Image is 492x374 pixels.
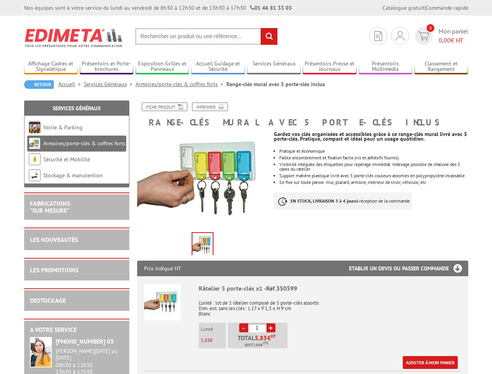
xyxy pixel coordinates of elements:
p: L'unité : lot de 1 râtelier composé de 5 porte-clés assortis Dim. ext. sans les clés : L 17 x P 1... [199,295,461,317]
a: Catalogue gratuit [383,4,425,11]
a: LES PROMOTIONS [30,266,78,274]
a: Exposition Grilles et Panneaux [136,60,189,73]
p: Se fixe sur toute paroie: mur, placard, armoire, intérieur de tiroir, véhicule, etc [279,180,468,185]
input: Rechercher un produit ou une référence... [135,28,278,45]
a: Commande rapide [426,4,468,11]
a: Armoires/porte-clés & coffres forts [43,140,125,147]
img: Armoires/porte-clés & coffres forts [29,138,41,149]
a: FABRICATIONS"Sur Mesure" [30,199,70,214]
a: Affichage Cadres et Signalétique [24,60,78,73]
a: Voirie & Parking [43,124,83,131]
strong: Gardez vos clés organisées et accessibles grâce à ce range-clés mural livré avec 5 porte-clés. Pr... [274,131,467,142]
a: Présentoirs et Porte-brochures [80,60,134,73]
a: Fiche produit [142,102,187,111]
a: Accueil [58,81,84,88]
a: - [239,323,248,332]
img: Râtelier 5 porte-clés x1 [144,284,181,321]
h2: A votre service [30,326,123,333]
a: Classement et Rangement [414,60,468,73]
a: + [266,323,275,332]
img: devis rapide [418,32,429,41]
a: Armoires/porte-clés & coffres forts [136,81,226,88]
img: porte_cles_350599.jpg [192,233,213,257]
span: Mon panier [439,27,468,45]
a: Ajouter à mon panier [403,356,458,369]
img: Stockage & manutention [29,169,41,181]
li: Visibilité intégrale des étiquettes pour repérage immédiat. Indexage possible de chacune des 5 ca... [279,162,468,171]
a: Services Généraux [53,105,101,112]
div: Nos équipes sont à votre service du lundi au vendredi de 8h30 à 12h30 et de 13h30 à 17h30 [24,4,292,12]
a: DESTOCKAGE [30,296,66,304]
a: Accueil Guidage et Sécurité [191,60,245,73]
p: Total [230,335,287,348]
strong: [PHONE_NUMBER] 03 [56,337,114,345]
li: Pratique et économique [279,149,468,153]
sup: HT [271,333,276,339]
img: Voirie & Parking [29,122,41,133]
a: Services Généraux [84,81,136,88]
p: à réception de la commande [274,192,412,210]
a: Présentoirs Multimédia [359,60,413,73]
a: Stockage & manutention [43,172,103,179]
p: Prix indiqué HT [144,261,181,276]
img: Edimeta [24,23,123,52]
h3: Etablir un devis ou passer commande [349,261,468,276]
a: LES NOUVEAUTÉS [30,236,78,243]
span: 7,00 [253,342,261,348]
img: porte_cles_350599.jpg [137,131,268,229]
a: devis rapide 0 Mon panier 0,00€ HT [413,27,468,45]
a: Retour [24,80,54,89]
p: € [201,338,226,343]
span: 0,00 [439,36,451,44]
div: | [383,4,468,12]
div: Râtelier 5 porte-clés x1 - [199,284,461,293]
p: L'unité [201,326,226,332]
span: Réf.350599 [266,284,297,292]
strong: EN STOCK, LIVRAISON 3 à 4 jours [291,198,356,204]
img: Sécurité et Mobilité [29,153,41,165]
span: 5,83 [201,337,210,344]
span: Soit € [245,342,269,348]
strong: 01 46 81 33 03 [250,4,292,11]
span: 5,83 [255,335,267,341]
a: Présentoirs Presse et Journaux [303,60,356,73]
li: Support matière plastique livré avec 5 porte-clés couleurs assorties en polypropylène incassable [279,173,468,178]
img: devis rapide [396,31,404,41]
span: € HT [439,36,468,45]
li: Range-clés mural avec 5 porte-clés inclus [226,80,325,88]
img: devis rapide [374,31,382,41]
li: Faible encombrement et fixation facile (vis et adhésifs fournis). [279,155,468,160]
a: Imprimer [192,102,228,111]
div: [PERSON_NAME][DATE] au [DATE] [56,348,123,361]
input: rechercher [261,28,277,45]
img: widget-service.jpg [30,337,52,367]
span: € [267,335,271,341]
sup: TTC [263,341,269,345]
a: Sécurité et Mobilité [43,156,90,163]
a: Services Généraux [247,60,301,73]
span: 0 [427,24,434,32]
